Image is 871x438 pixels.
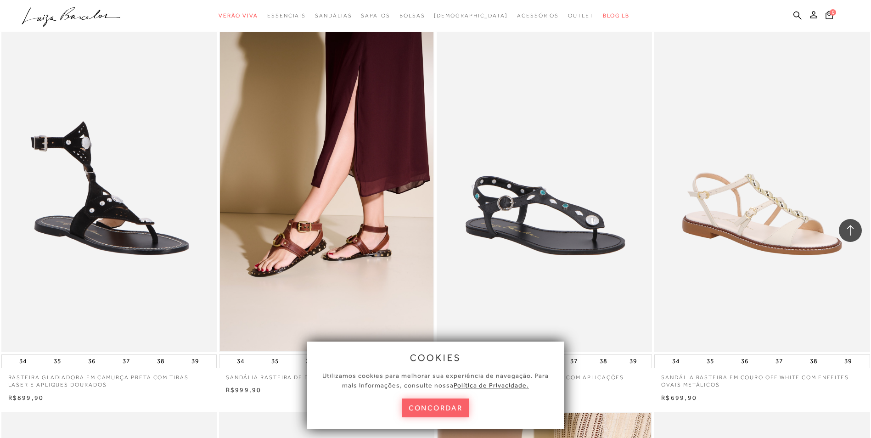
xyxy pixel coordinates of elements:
[438,30,651,351] img: RASTEIRA DE DEDO EM COURO PRETO COM APLICAÇÕES TURQUESA E METAL
[655,30,869,351] img: SANDÁLIA RASTEIRA EM COURO OFF WHITE COM ENFEITES OVAIS METÁLICOS
[627,355,640,368] button: 39
[120,355,133,368] button: 37
[454,382,529,389] a: Política de Privacidade.
[830,9,836,16] span: 0
[399,12,425,19] span: Bolsas
[315,12,352,19] span: Sandálias
[434,7,508,24] a: noSubCategoriesText
[568,355,580,368] button: 37
[402,399,470,417] button: concordar
[189,355,202,368] button: 39
[226,386,262,393] span: R$999,90
[434,12,508,19] span: [DEMOGRAPHIC_DATA]
[315,7,352,24] a: noSubCategoriesText
[234,355,247,368] button: 34
[597,355,610,368] button: 38
[17,355,29,368] button: 34
[704,355,717,368] button: 35
[773,355,786,368] button: 37
[661,394,697,401] span: R$699,90
[603,12,629,19] span: BLOG LB
[51,355,64,368] button: 35
[220,30,433,351] img: SANDÁLIA RASTEIRA DE DEDO EM COURO CAFÉ COM REBITES
[823,10,836,22] button: 0
[738,355,751,368] button: 36
[2,30,216,351] img: RASTEIRA GLADIADORA EM CAMURÇA PRETA COM TIRAS LASER E APLIQUES DOURADOS
[1,368,217,389] a: RASTEIRA GLADIADORA EM CAMURÇA PRETA COM TIRAS LASER E APLIQUES DOURADOS
[8,394,44,401] span: R$899,90
[568,12,594,19] span: Outlet
[517,7,559,24] a: noSubCategoriesText
[85,355,98,368] button: 36
[219,368,434,382] a: SANDÁLIA RASTEIRA DE DEDO EM COURO CAFÉ COM REBITES
[361,7,390,24] a: noSubCategoriesText
[267,7,306,24] a: noSubCategoriesText
[219,7,258,24] a: noSubCategoriesText
[807,355,820,368] button: 38
[568,7,594,24] a: noSubCategoriesText
[410,353,461,363] span: cookies
[399,7,425,24] a: noSubCategoriesText
[322,372,549,389] span: Utilizamos cookies para melhorar sua experiência de navegação. Para mais informações, consulte nossa
[154,355,167,368] button: 38
[361,12,390,19] span: Sapatos
[269,355,281,368] button: 35
[669,355,682,368] button: 34
[517,12,559,19] span: Acessórios
[267,12,306,19] span: Essenciais
[842,355,854,368] button: 39
[603,7,629,24] a: BLOG LB
[219,12,258,19] span: Verão Viva
[654,368,870,389] a: SANDÁLIA RASTEIRA EM COURO OFF WHITE COM ENFEITES OVAIS METÁLICOS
